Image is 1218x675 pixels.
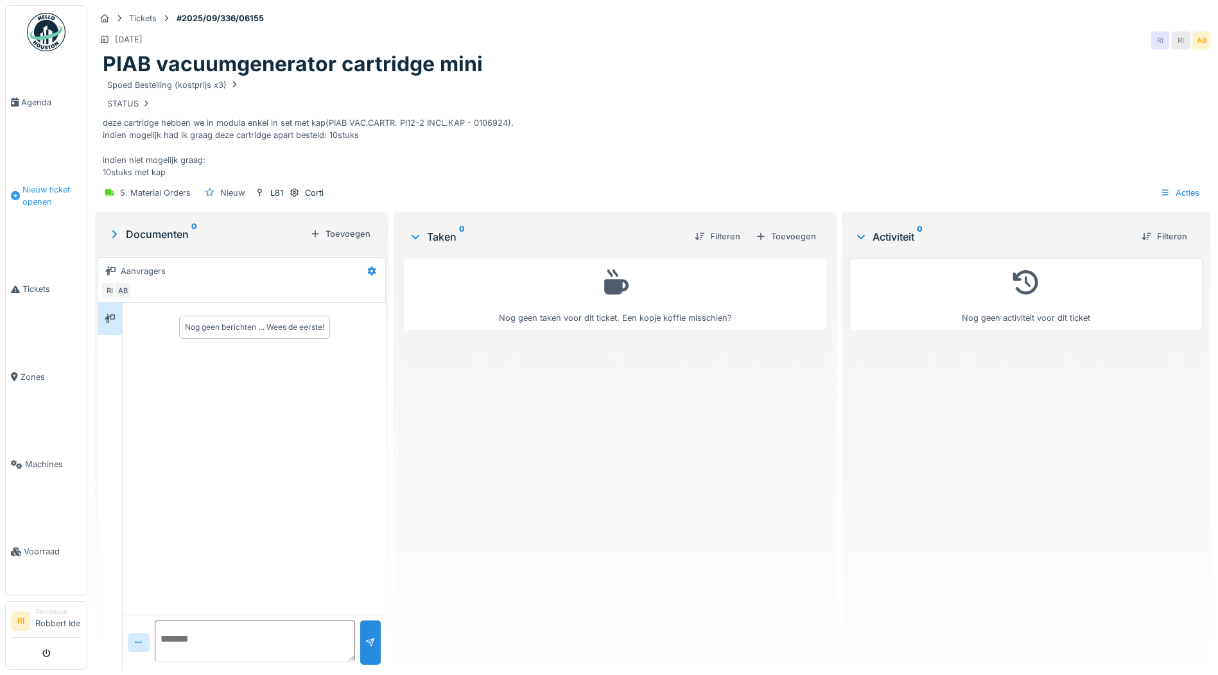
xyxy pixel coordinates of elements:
a: Nieuw ticket openen [6,146,87,246]
div: Tickets [129,12,157,24]
h1: PIAB vacuumgenerator cartridge mini [103,52,483,76]
div: L81 [270,187,283,199]
div: Aanvragers [121,265,166,277]
span: Nieuw ticket openen [22,184,82,208]
span: Agenda [21,96,82,108]
div: [DATE] [115,33,143,46]
a: Voorraad [6,508,87,595]
div: Toevoegen [751,228,821,245]
div: Nog geen berichten … Wees de eerste! [185,321,324,333]
div: Toevoegen [305,225,376,243]
a: Agenda [6,58,87,146]
a: Tickets [6,246,87,333]
a: RI TechnicusRobbert Ide [11,607,82,638]
div: Nog geen activiteit voor dit ticket [858,264,1194,324]
div: Taken [409,229,684,244]
span: Machines [25,458,82,470]
div: Corti [305,187,324,199]
div: deze cartridge hebben we in modula enkel in set met kap(PIAB VAC.CARTR. PI12-2 INCL.KAP - 0106924... [103,77,1203,178]
div: Spoed Bestelling (kostprijs x3) [107,79,239,91]
div: Activiteit [855,229,1131,244]
sup: 0 [459,229,465,244]
div: Nieuw [220,187,245,199]
div: 5. Material Orders [120,187,191,199]
div: RI [1151,31,1169,49]
div: Documenten [108,226,305,242]
div: STATUS [107,98,152,110]
div: RI [101,282,119,300]
a: Zones [6,333,87,420]
span: Zones [21,371,82,383]
div: AB [1192,31,1210,49]
strong: #2025/09/336/06155 [171,12,269,24]
span: Voorraad [24,545,82,558]
div: RI [1172,31,1190,49]
div: Filteren [690,228,745,245]
div: AB [114,282,132,300]
div: Technicus [35,607,82,617]
li: Robbert Ide [35,607,82,635]
div: Filteren [1136,228,1192,245]
a: Machines [6,421,87,508]
li: RI [11,611,30,631]
div: Acties [1154,184,1205,202]
div: Nog geen taken voor dit ticket. Een kopje koffie misschien? [412,264,818,324]
sup: 0 [191,226,197,242]
span: Tickets [22,283,82,295]
sup: 0 [917,229,923,244]
img: Badge_color-CXgf-gQk.svg [27,13,65,51]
